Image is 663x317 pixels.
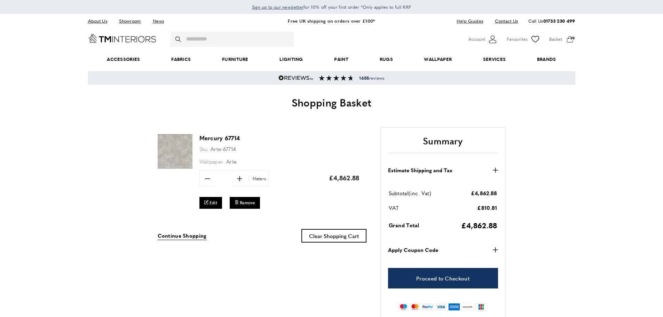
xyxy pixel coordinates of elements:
[88,34,156,43] a: Go to Home page
[389,189,409,197] span: Subtotal
[468,35,485,43] span: Account
[156,49,206,70] a: Fabrics
[158,231,207,240] a: Continue Shopping
[158,134,192,169] img: Mercury 67714
[309,232,359,239] span: Clear Shopping Cart
[409,189,431,197] span: (inc. Vat)
[398,303,409,311] img: maestro
[240,200,255,206] span: Remove
[388,246,498,254] button: Apply Coupon Code
[388,246,438,254] strong: Apply Coupon Code
[329,173,360,182] span: £4,862.88
[158,164,192,170] a: Mercury 67714
[421,303,434,311] img: paypal
[230,197,260,208] button: Remove Mercury 67714
[507,35,528,43] span: Favourites
[461,220,497,230] span: £4,862.88
[252,4,304,10] span: Sign up to our newsletter
[448,303,460,311] img: american-express
[199,197,222,208] a: Edit Mercury 67714
[88,16,112,26] a: About Us
[359,75,384,81] span: reviews
[490,16,518,26] a: Contact Us
[114,16,146,26] a: Showroom
[91,49,156,70] span: Accessories
[301,229,366,243] button: Clear Shopping Cart
[451,16,488,26] a: Help Guides
[388,268,498,288] a: Proceed to Checkout
[264,49,319,70] a: Lighting
[158,232,207,239] span: Continue Shopping
[528,17,575,25] p: Call Us
[175,32,182,47] button: Search
[206,49,264,70] a: Furniture
[364,49,409,70] a: Rugs
[507,34,540,45] a: Favourites
[389,221,419,229] span: Grand Total
[521,49,571,70] a: Brands
[148,16,169,26] a: News
[292,95,372,110] span: Shopping Basket
[278,75,313,81] img: Reviews.io 5 stars
[288,17,375,24] a: Free UK shipping on orders over £100*
[319,49,364,70] a: Paint
[226,158,237,165] span: Arte
[388,166,498,174] button: Estimate Shipping and Tax
[319,75,354,81] img: Reviews section
[249,175,268,182] span: Meters
[389,204,399,211] span: VAT
[388,135,498,153] h2: Summary
[410,303,420,311] img: mastercard
[199,158,225,165] span: Wallpaper:
[468,34,498,45] button: Customer Account
[359,75,369,81] strong: 1655
[252,4,411,10] span: for 10% off your first order *Only applies to full RRP
[252,3,304,10] a: Sign up to our newsletter
[199,134,240,142] a: Mercury 67714
[461,303,474,311] img: discover
[388,166,452,174] strong: Estimate Shipping and Tax
[475,303,487,311] img: jcb
[543,17,575,24] a: 01733 230 499
[467,49,521,70] a: Services
[199,145,209,152] span: Sku:
[210,200,217,206] span: Edit
[471,189,497,197] span: £4,862.88
[211,145,236,152] span: Arte-67714
[409,49,467,70] a: Wallpaper
[435,303,447,311] img: visa
[477,204,497,211] span: £810.81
